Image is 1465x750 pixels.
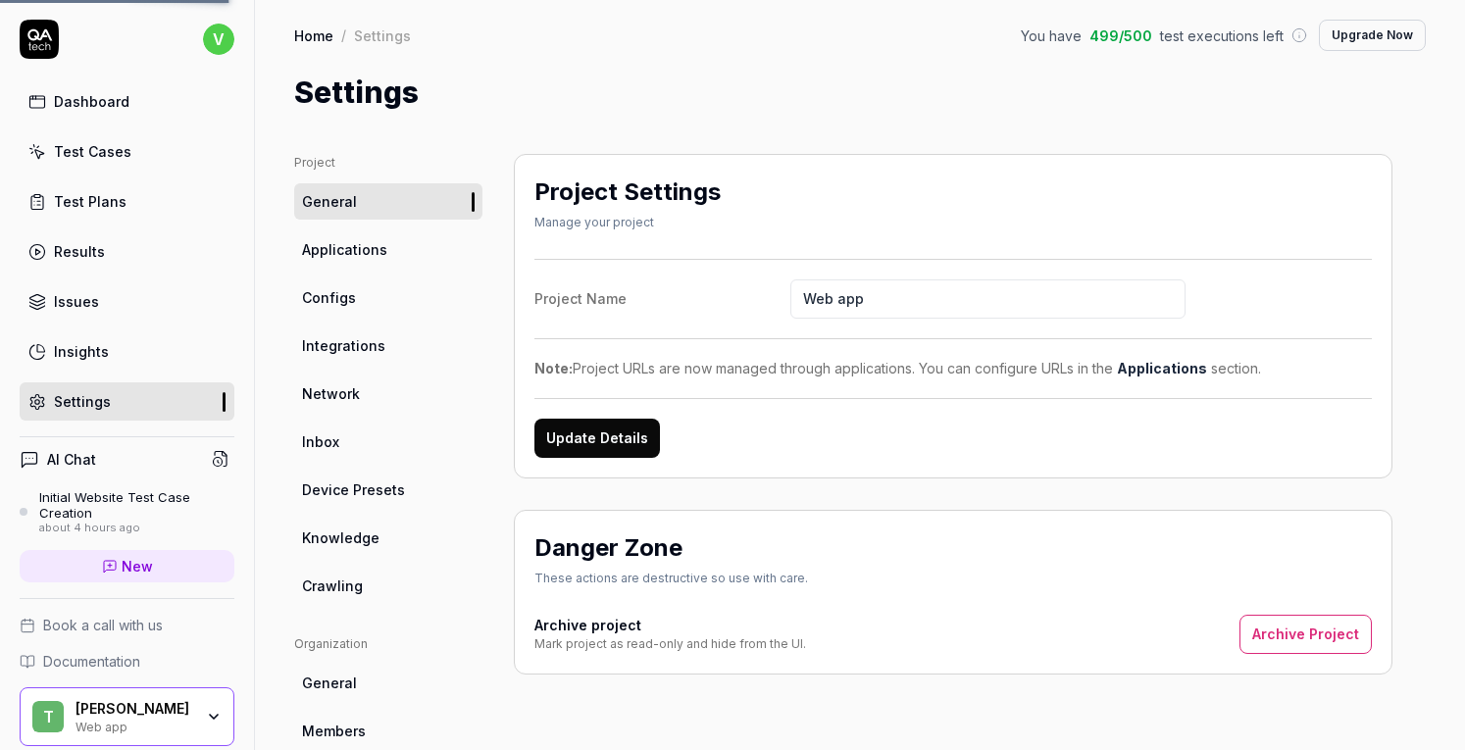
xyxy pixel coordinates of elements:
input: Project Name [790,279,1186,319]
span: General [302,191,357,212]
div: Manage your project [534,214,721,231]
a: Issues [20,282,234,321]
div: Results [54,241,105,262]
div: Settings [54,391,111,412]
a: Inbox [294,424,482,460]
div: Settings [354,25,411,45]
span: Crawling [302,575,363,596]
a: Results [20,232,234,271]
span: Device Presets [302,479,405,500]
a: General [294,183,482,220]
span: Book a call with us [43,615,163,635]
h1: Settings [294,71,419,115]
a: Applications [1117,360,1207,376]
div: Mark project as read-only and hide from the UI. [534,635,806,653]
a: Dashboard [20,82,234,121]
a: Configs [294,279,482,316]
a: Documentation [20,651,234,672]
div: Project Name [534,288,790,309]
a: Crawling [294,568,482,604]
a: Device Presets [294,472,482,508]
a: Insights [20,332,234,371]
span: Members [302,721,366,741]
a: Initial Website Test Case Creationabout 4 hours ago [20,489,234,534]
button: Archive Project [1239,615,1372,654]
a: Integrations [294,327,482,364]
span: New [122,556,153,576]
div: / [341,25,346,45]
h2: Danger Zone [534,530,682,566]
span: Network [302,383,360,404]
span: General [302,673,357,693]
span: test executions left [1160,25,1284,46]
span: Inbox [302,431,339,452]
button: Upgrade Now [1319,20,1426,51]
span: Applications [302,239,387,260]
h4: Archive project [534,615,806,635]
span: Configs [302,287,356,308]
a: Settings [20,382,234,421]
h4: AI Chat [47,449,96,470]
div: Organization [294,635,482,653]
span: v [203,24,234,55]
div: Project URLs are now managed through applications. You can configure URLs in the section. [534,358,1372,378]
div: Test Plans [54,191,126,212]
a: New [20,550,234,582]
div: Insights [54,341,109,362]
strong: Note: [534,360,573,376]
button: Update Details [534,419,660,458]
a: Test Plans [20,182,234,221]
div: Dashboard [54,91,129,112]
h2: Project Settings [534,175,721,210]
a: Members [294,713,482,749]
div: Project [294,154,482,172]
span: Knowledge [302,527,379,548]
span: You have [1021,25,1082,46]
span: 499 / 500 [1089,25,1152,46]
a: Book a call with us [20,615,234,635]
div: about 4 hours ago [39,522,234,535]
a: Network [294,375,482,412]
a: Applications [294,231,482,268]
div: Issues [54,291,99,312]
span: T [32,701,64,732]
a: Test Cases [20,132,234,171]
a: Home [294,25,333,45]
span: Documentation [43,651,140,672]
div: Tony [76,700,193,718]
div: Test Cases [54,141,131,162]
button: T[PERSON_NAME]Web app [20,687,234,746]
button: v [203,20,234,59]
a: Knowledge [294,520,482,556]
div: Initial Website Test Case Creation [39,489,234,522]
a: General [294,665,482,701]
div: Web app [76,718,193,733]
span: Integrations [302,335,385,356]
div: These actions are destructive so use with care. [534,570,808,587]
